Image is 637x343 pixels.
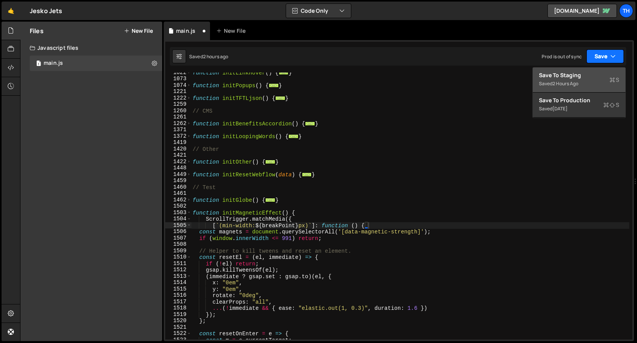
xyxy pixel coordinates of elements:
[165,82,191,89] div: 1074
[165,165,191,171] div: 1448
[305,121,315,125] span: ...
[275,96,285,100] span: ...
[165,69,191,76] div: 1022
[165,267,191,273] div: 1512
[165,330,191,337] div: 1522
[165,101,191,108] div: 1259
[165,159,191,165] div: 1422
[165,254,191,260] div: 1510
[165,210,191,216] div: 1503
[165,120,191,127] div: 1262
[189,53,229,60] div: Saved
[165,286,191,292] div: 1515
[539,104,619,113] div: Saved
[165,299,191,305] div: 1517
[266,159,276,164] span: ...
[36,61,41,67] span: 1
[176,27,195,35] div: main.js
[165,171,191,178] div: 1449
[302,172,312,176] span: ...
[165,139,191,146] div: 1419
[216,27,249,35] div: New File
[533,68,625,93] button: Save to StagingS Saved2 hours ago
[165,311,191,318] div: 1519
[2,2,20,20] a: 🤙
[165,76,191,82] div: 1073
[165,190,191,197] div: 1461
[30,6,63,15] div: Jesko Jets
[165,279,191,286] div: 1514
[619,4,633,18] a: Th
[165,95,191,101] div: 1222
[165,228,191,235] div: 1506
[165,305,191,311] div: 1518
[586,49,624,63] button: Save
[552,80,578,87] div: 2 hours ago
[165,260,191,267] div: 1511
[165,241,191,248] div: 1508
[203,53,229,60] div: 2 hours ago
[165,108,191,114] div: 1260
[279,70,289,74] span: ...
[533,93,625,118] button: Save to ProductionS Saved[DATE]
[30,27,44,35] h2: Files
[165,273,191,280] div: 1513
[124,28,153,34] button: New File
[165,127,191,133] div: 1371
[269,83,279,87] span: ...
[165,324,191,331] div: 1521
[165,177,191,184] div: 1459
[289,134,299,138] span: ...
[165,292,191,299] div: 1516
[165,146,191,152] div: 1420
[165,235,191,242] div: 1507
[20,40,162,56] div: Javascript files
[165,184,191,191] div: 1460
[539,79,619,88] div: Saved
[266,198,276,202] span: ...
[539,96,619,104] div: Save to Production
[547,4,617,18] a: [DOMAIN_NAME]
[165,152,191,159] div: 1421
[542,53,582,60] div: Prod is out of sync
[286,4,351,18] button: Code Only
[165,133,191,140] div: 1372
[165,203,191,210] div: 1502
[552,105,568,112] div: [DATE]
[165,88,191,95] div: 1221
[165,216,191,222] div: 1504
[165,248,191,254] div: 1509
[165,197,191,203] div: 1462
[165,318,191,324] div: 1520
[165,114,191,120] div: 1261
[30,56,162,71] div: 16759/45776.js
[603,101,619,109] span: S
[610,76,619,84] span: S
[165,222,191,229] div: 1505
[539,71,619,79] div: Save to Staging
[44,60,63,67] div: main.js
